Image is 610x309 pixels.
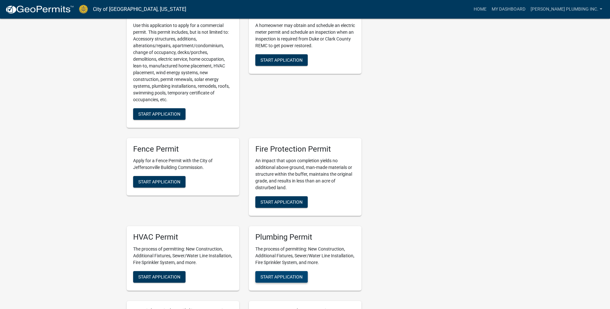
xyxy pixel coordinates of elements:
[133,22,233,103] p: Use this application to apply for a commercial permit. This permit includes, but is not limited t...
[260,199,303,205] span: Start Application
[255,157,355,191] p: An impact that upon completion yields no additional above ground, man-made materials or structure...
[471,3,489,15] a: Home
[255,54,308,66] button: Start Application
[255,145,355,154] h5: Fire Protection Permit
[133,157,233,171] p: Apply for a Fence Permit with the City of Jeffersonville Building Commission.
[133,176,186,188] button: Start Application
[133,271,186,283] button: Start Application
[79,5,88,13] img: City of Jeffersonville, Indiana
[133,246,233,266] p: The process of permitting: New Construction, Additional Fixtures, Sewer/Water Line Installation, ...
[260,274,303,279] span: Start Application
[93,4,186,15] a: City of [GEOGRAPHIC_DATA], [US_STATE]
[255,233,355,242] h5: Plumbing Permit
[255,246,355,266] p: The process of permitting: New Construction, Additional Fixtures, Sewer/Water Line Installation, ...
[138,111,180,116] span: Start Application
[255,271,308,283] button: Start Application
[260,57,303,62] span: Start Application
[133,233,233,242] h5: HVAC Permit
[528,3,605,15] a: [PERSON_NAME] Plumbing inc.
[138,274,180,279] span: Start Application
[133,145,233,154] h5: Fence Permit
[138,179,180,184] span: Start Application
[489,3,528,15] a: My Dashboard
[255,22,355,49] p: A homeowner may obtain and schedule an electric meter permit and schedule an inspection when an i...
[133,108,186,120] button: Start Application
[255,196,308,208] button: Start Application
